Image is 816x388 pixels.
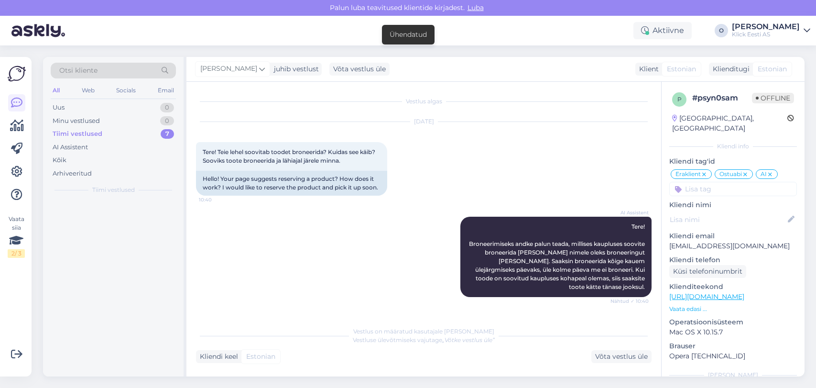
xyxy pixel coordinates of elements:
[53,129,102,139] div: Tiimi vestlused
[160,103,174,112] div: 0
[732,31,800,38] div: Klick Eesti AS
[203,148,377,164] span: Tere! Teie lehel soovitab toodet broneerida? Kuidas see käib? Sooviks toote broneerida ja lähiaja...
[353,328,494,335] span: Vestlus on määratud kasutajale [PERSON_NAME]
[80,84,97,97] div: Web
[709,64,750,74] div: Klienditugi
[633,22,692,39] div: Aktiivne
[8,215,25,258] div: Vaata siia
[669,142,797,151] div: Kliendi info
[675,171,701,177] span: Eraklient
[667,64,696,74] span: Estonian
[591,350,652,363] div: Võta vestlus üle
[669,255,797,265] p: Kliendi telefon
[53,143,88,152] div: AI Assistent
[613,209,649,216] span: AI Assistent
[670,214,786,225] input: Lisa nimi
[732,23,810,38] a: [PERSON_NAME]Klick Eesti AS
[161,129,174,139] div: 7
[732,23,800,31] div: [PERSON_NAME]
[196,352,238,362] div: Kliendi keel
[465,3,487,12] span: Luba
[669,282,797,292] p: Klienditeekond
[390,30,427,40] div: Ühendatud
[669,156,797,166] p: Kliendi tag'id
[677,96,682,103] span: p
[51,84,62,97] div: All
[246,352,275,362] span: Estonian
[669,231,797,241] p: Kliendi email
[53,169,92,178] div: Arhiveeritud
[270,64,319,74] div: juhib vestlust
[669,351,797,361] p: Opera [TECHNICAL_ID]
[669,241,797,251] p: [EMAIL_ADDRESS][DOMAIN_NAME]
[329,63,390,76] div: Võta vestlus üle
[672,113,787,133] div: [GEOGRAPHIC_DATA], [GEOGRAPHIC_DATA]
[692,92,752,104] div: # psyn0sam
[669,371,797,379] div: [PERSON_NAME]
[199,196,235,203] span: 10:40
[635,64,659,74] div: Klient
[156,84,176,97] div: Email
[196,171,387,196] div: Hello! Your page suggests reserving a product? How does it work? I would like to reserve the prod...
[719,171,742,177] span: Ostuabi
[8,249,25,258] div: 2 / 3
[160,116,174,126] div: 0
[353,336,495,344] span: Vestluse ülevõtmiseks vajutage
[53,155,66,165] div: Kõik
[669,327,797,337] p: Mac OS X 10.15.7
[669,265,746,278] div: Küsi telefoninumbrit
[442,336,495,344] i: „Võtke vestlus üle”
[200,64,257,74] span: [PERSON_NAME]
[92,186,135,194] span: Tiimi vestlused
[669,305,797,313] p: Vaata edasi ...
[669,200,797,210] p: Kliendi nimi
[53,116,100,126] div: Minu vestlused
[196,117,652,126] div: [DATE]
[761,171,767,177] span: AI
[669,341,797,351] p: Brauser
[669,317,797,327] p: Operatsioonisüsteem
[196,97,652,106] div: Vestlus algas
[59,66,98,76] span: Otsi kliente
[758,64,787,74] span: Estonian
[669,292,744,301] a: [URL][DOMAIN_NAME]
[610,298,649,305] span: Nähtud ✓ 10:40
[114,84,138,97] div: Socials
[53,103,65,112] div: Uus
[669,182,797,196] input: Lisa tag
[715,24,728,37] div: O
[8,65,26,83] img: Askly Logo
[752,93,794,103] span: Offline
